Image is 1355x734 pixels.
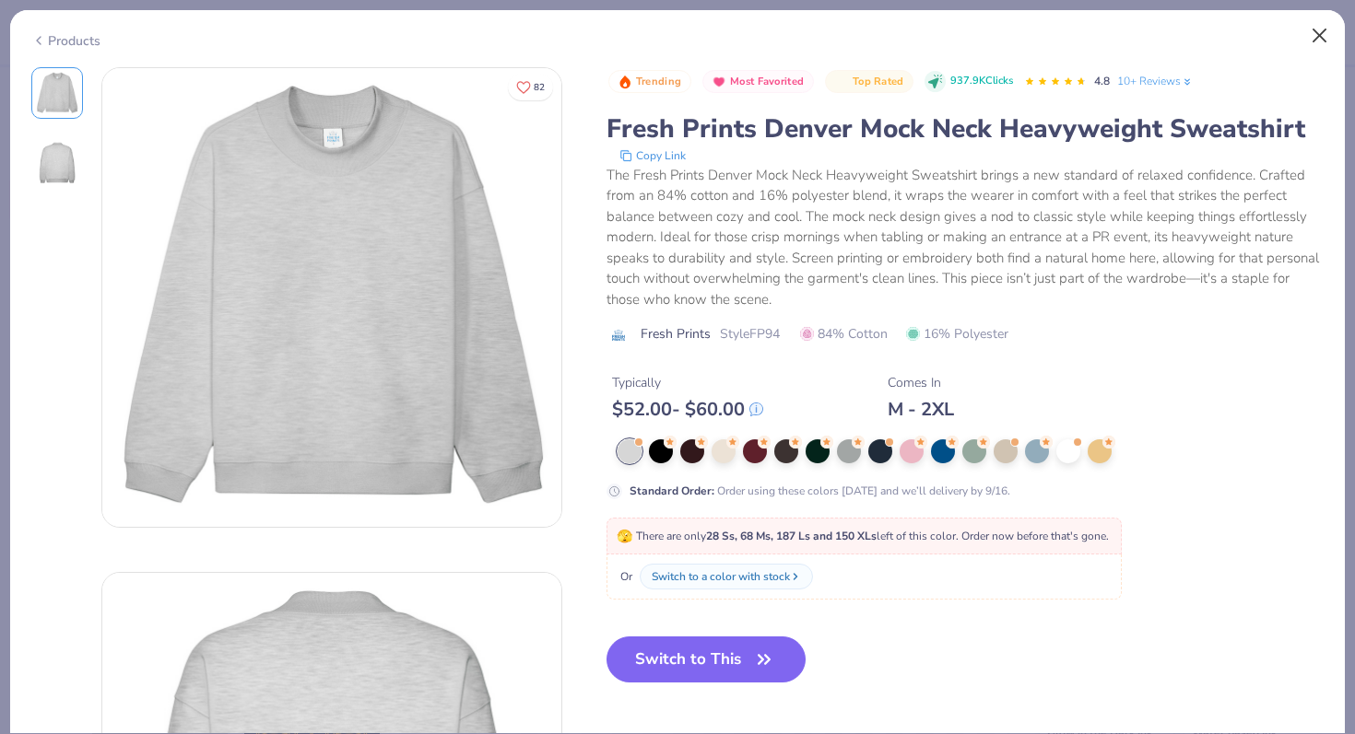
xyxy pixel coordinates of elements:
img: Back [35,141,79,185]
button: Close [1302,18,1337,53]
img: Front [35,71,79,115]
span: 16% Polyester [906,324,1008,344]
span: Or [617,568,632,585]
span: Top Rated [853,76,904,87]
div: Products [31,31,100,51]
span: Trending [636,76,681,87]
div: Comes In [888,373,954,392]
img: brand logo [607,328,631,343]
div: 4.8 Stars [1024,67,1087,97]
button: Badge Button [702,70,814,94]
span: Fresh Prints [641,324,711,344]
div: Typically [612,373,763,392]
img: Most Favorited sort [712,75,726,89]
strong: Standard Order : [630,484,714,498]
button: Badge Button [608,70,691,94]
div: $ 52.00 - $ 60.00 [612,398,763,421]
span: 🫣 [617,528,632,545]
div: The Fresh Prints Denver Mock Neck Heavyweight Sweatshirt brings a new standard of relaxed confide... [607,165,1325,310]
strong: 28 Ss, 68 Ms, 187 Ls and 150 XLs [706,529,877,543]
span: 84% Cotton [800,324,888,344]
span: There are only left of this color. Order now before that's gone. [617,529,1109,543]
div: Fresh Prints Denver Mock Neck Heavyweight Sweatshirt [607,111,1325,146]
img: Front [102,68,561,527]
span: Style FP94 [720,324,780,344]
button: Badge Button [825,70,913,94]
div: Order using these colors [DATE] and we’ll delivery by 9/16. [630,483,1010,499]
a: 10+ Reviews [1117,73,1194,89]
span: 4.8 [1094,74,1110,88]
button: Switch to This [607,636,807,682]
div: M - 2XL [888,398,954,421]
button: Like [508,74,553,100]
span: Most Favorited [730,76,804,87]
span: 937.9K Clicks [950,74,1013,89]
div: Switch to a color with stock [652,568,790,585]
img: Top Rated sort [834,75,849,89]
button: copy to clipboard [614,146,691,165]
button: Switch to a color with stock [640,564,813,589]
span: 82 [534,83,545,92]
img: Trending sort [618,75,632,89]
